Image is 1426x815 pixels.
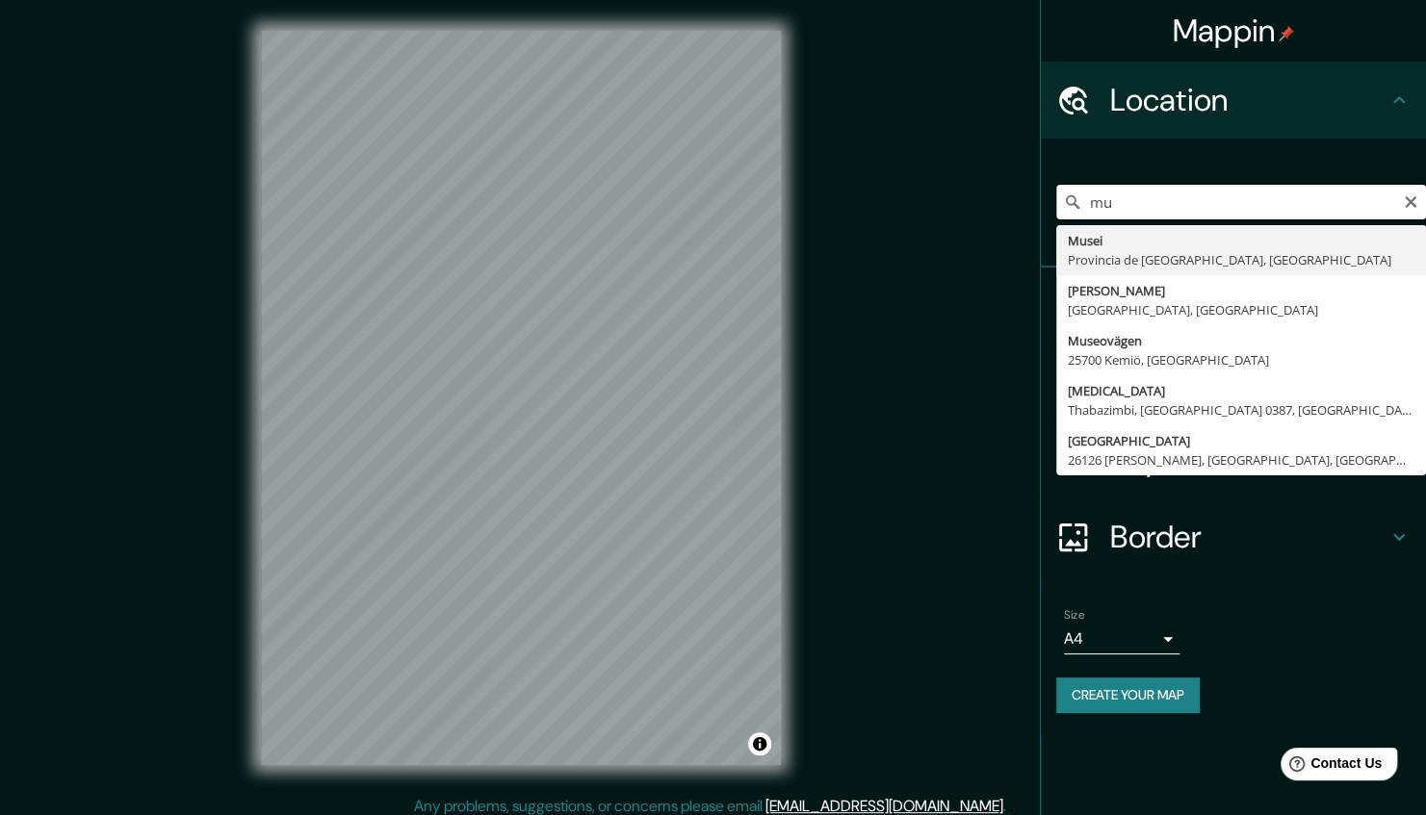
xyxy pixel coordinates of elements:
div: Museovägen [1068,331,1414,350]
h4: Location [1110,81,1387,119]
div: A4 [1064,624,1180,654]
div: [GEOGRAPHIC_DATA] [1068,431,1414,450]
button: Create your map [1056,677,1200,713]
button: Toggle attribution [748,732,771,755]
div: Thabazimbi, [GEOGRAPHIC_DATA] 0387, [GEOGRAPHIC_DATA] [1068,400,1414,420]
canvas: Map [261,31,781,765]
h4: Mappin [1173,12,1295,50]
div: Pins [1041,267,1426,344]
input: Pick your city or area [1056,185,1426,219]
div: [GEOGRAPHIC_DATA], [GEOGRAPHIC_DATA] [1068,300,1414,319]
div: Border [1041,498,1426,575]
img: pin-icon.png [1279,26,1294,41]
div: Provincia de [GEOGRAPHIC_DATA], [GEOGRAPHIC_DATA] [1068,250,1414,269]
h4: Layout [1110,441,1387,479]
label: Size [1064,607,1084,624]
iframe: Help widget launcher [1255,740,1405,794]
div: Layout [1041,421,1426,498]
div: 25700 Kemiö, [GEOGRAPHIC_DATA] [1068,350,1414,369]
div: Style [1041,344,1426,421]
div: [PERSON_NAME] [1068,281,1414,300]
div: 26126 [PERSON_NAME], [GEOGRAPHIC_DATA], [GEOGRAPHIC_DATA] [1068,450,1414,470]
div: [MEDICAL_DATA] [1068,381,1414,400]
div: Musei [1068,231,1414,250]
button: Clear [1403,191,1418,210]
h4: Border [1110,518,1387,556]
div: Location [1041,62,1426,139]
